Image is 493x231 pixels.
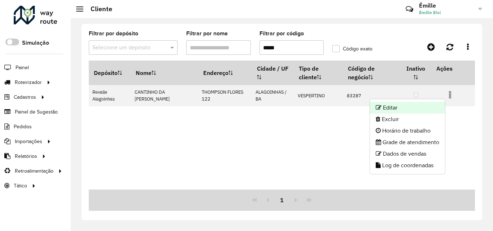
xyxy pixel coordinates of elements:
[15,152,37,160] span: Relatórios
[14,123,32,130] span: Pedidos
[294,61,343,85] th: Tipo de cliente
[400,61,431,85] th: Inativo
[370,148,445,160] li: Dados de vendas
[332,45,372,53] label: Código exato
[370,125,445,137] li: Horário de trabalho
[89,85,131,106] td: Revalle Alagoinhas
[402,1,417,17] a: Contato Rápido
[89,61,131,85] th: Depósito
[252,61,294,85] th: Cidade / UF
[14,93,36,101] span: Cadastros
[14,182,27,190] span: Tático
[370,102,445,114] li: Editar
[15,167,53,175] span: Retroalimentação
[343,85,400,106] td: 83287
[198,61,252,85] th: Endereço
[419,2,473,9] h3: Émille
[275,193,289,207] button: 1
[259,29,304,38] label: Filtrar por código
[15,108,58,116] span: Painel de Sugestão
[22,39,49,47] label: Simulação
[83,5,112,13] h2: Cliente
[252,85,294,106] td: ALAGOINHAS / BA
[131,85,198,106] td: CANTINHO DA [PERSON_NAME]
[370,114,445,125] li: Excluir
[16,64,29,71] span: Painel
[370,160,445,171] li: Log de coordenadas
[431,61,475,76] th: Ações
[186,29,228,38] label: Filtrar por nome
[370,137,445,148] li: Grade de atendimento
[89,29,138,38] label: Filtrar por depósito
[294,85,343,106] td: VESPERTINO
[15,138,42,145] span: Importações
[198,85,252,106] td: THOMPSON FLORES 122
[15,79,42,86] span: Roteirizador
[419,9,473,16] span: Émille Eloi
[343,61,400,85] th: Código de negócio
[131,61,198,85] th: Nome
